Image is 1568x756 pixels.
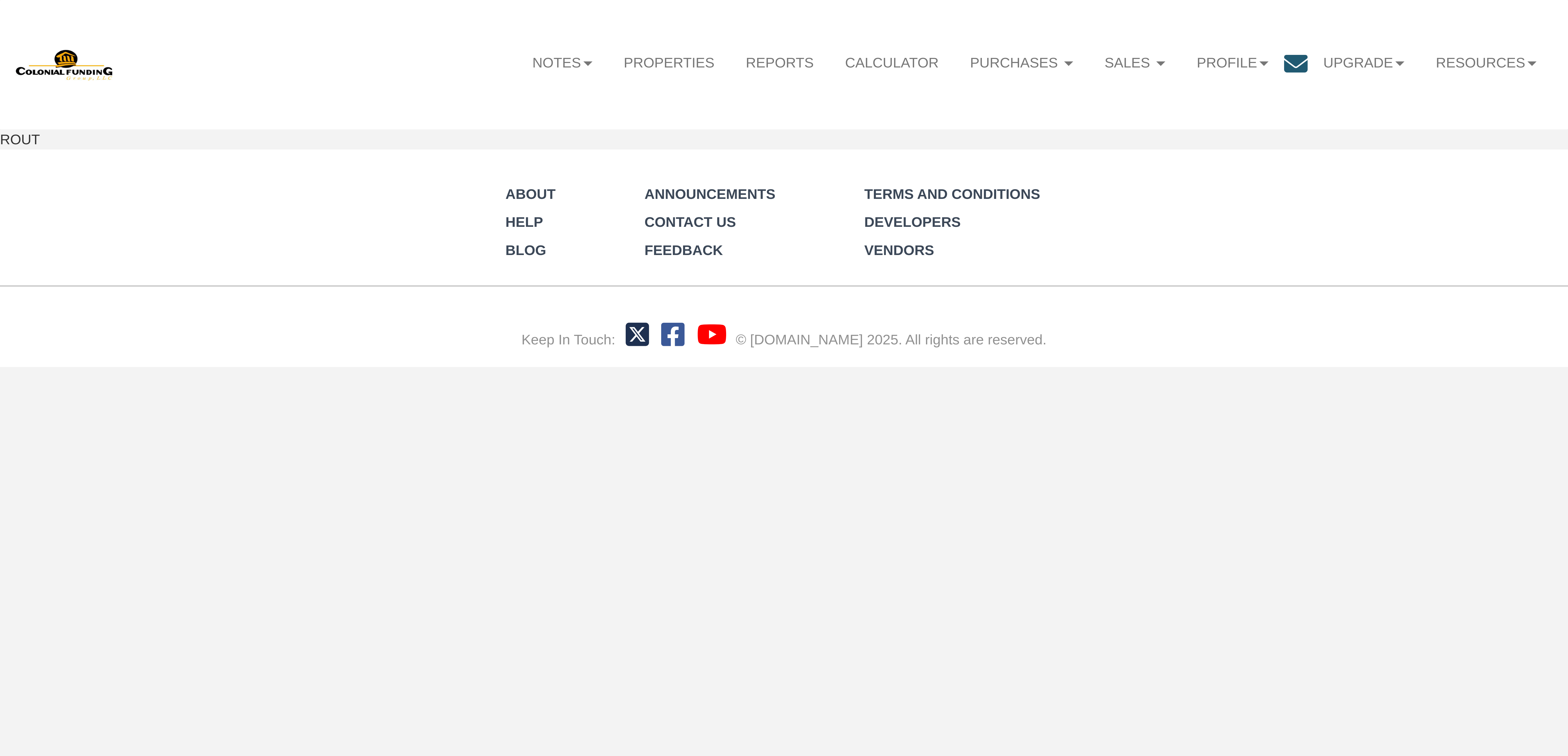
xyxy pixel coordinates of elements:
[864,186,1040,202] a: Terms and Conditions
[1308,44,1420,82] a: Upgrade
[954,44,1089,82] a: Purchases
[645,242,723,258] a: Feedback
[521,330,615,350] div: Keep In Touch:
[864,214,961,230] a: Developers
[864,242,934,258] a: Vendors
[645,186,775,202] a: Announcements
[505,214,543,230] a: Help
[608,44,730,81] a: Properties
[16,48,114,81] img: 579666
[645,214,736,230] a: Contact Us
[1181,44,1284,82] a: Profile
[505,186,555,202] a: About
[1420,44,1552,82] a: Resources
[517,44,608,82] a: Notes
[830,44,954,81] a: Calculator
[505,242,546,258] a: Blog
[1089,44,1181,82] a: Sales
[730,44,830,81] a: Reports
[736,330,1047,350] div: © [DOMAIN_NAME] 2025. All rights are reserved.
